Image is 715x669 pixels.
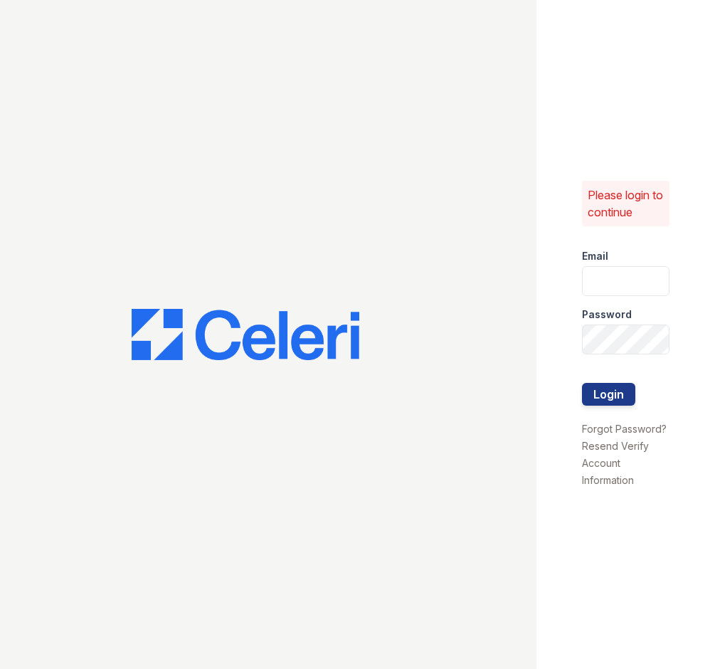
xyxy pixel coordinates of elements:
[582,307,632,322] label: Password
[582,383,635,406] button: Login
[132,309,359,360] img: CE_Logo_Blue-a8612792a0a2168367f1c8372b55b34899dd931a85d93a1a3d3e32e68fde9ad4.png
[588,186,664,221] p: Please login to continue
[582,440,649,486] a: Resend Verify Account Information
[582,423,667,435] a: Forgot Password?
[582,249,608,263] label: Email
